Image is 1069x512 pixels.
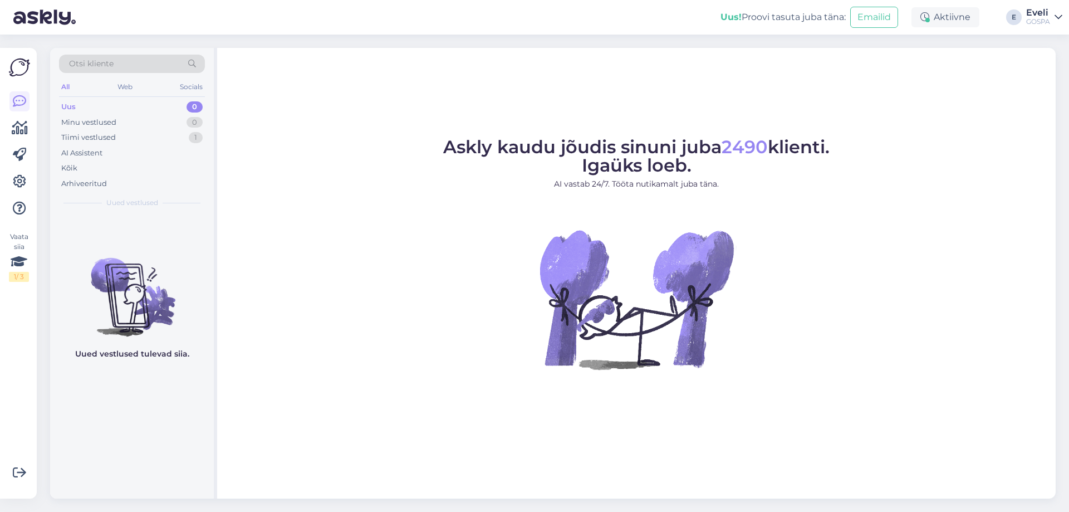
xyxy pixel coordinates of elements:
[187,117,203,128] div: 0
[9,272,29,282] div: 1 / 3
[722,136,768,158] span: 2490
[1026,8,1062,26] a: EveliGOSPA
[536,199,737,399] img: No Chat active
[59,80,72,94] div: All
[1026,17,1050,26] div: GOSPA
[115,80,135,94] div: Web
[61,178,107,189] div: Arhiveeritud
[187,101,203,113] div: 0
[75,348,189,360] p: Uued vestlused tulevad siia.
[1026,8,1050,17] div: Eveli
[106,198,158,208] span: Uued vestlused
[9,57,30,78] img: Askly Logo
[443,136,830,176] span: Askly kaudu jõudis sinuni juba klienti. Igaüks loeb.
[178,80,205,94] div: Socials
[443,178,830,190] p: AI vastab 24/7. Tööta nutikamalt juba täna.
[61,117,116,128] div: Minu vestlused
[61,148,102,159] div: AI Assistent
[69,58,114,70] span: Otsi kliente
[720,12,742,22] b: Uus!
[9,232,29,282] div: Vaata siia
[61,132,116,143] div: Tiimi vestlused
[50,238,214,338] img: No chats
[720,11,846,24] div: Proovi tasuta juba täna:
[850,7,898,28] button: Emailid
[61,163,77,174] div: Kõik
[911,7,979,27] div: Aktiivne
[1006,9,1022,25] div: E
[189,132,203,143] div: 1
[61,101,76,113] div: Uus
